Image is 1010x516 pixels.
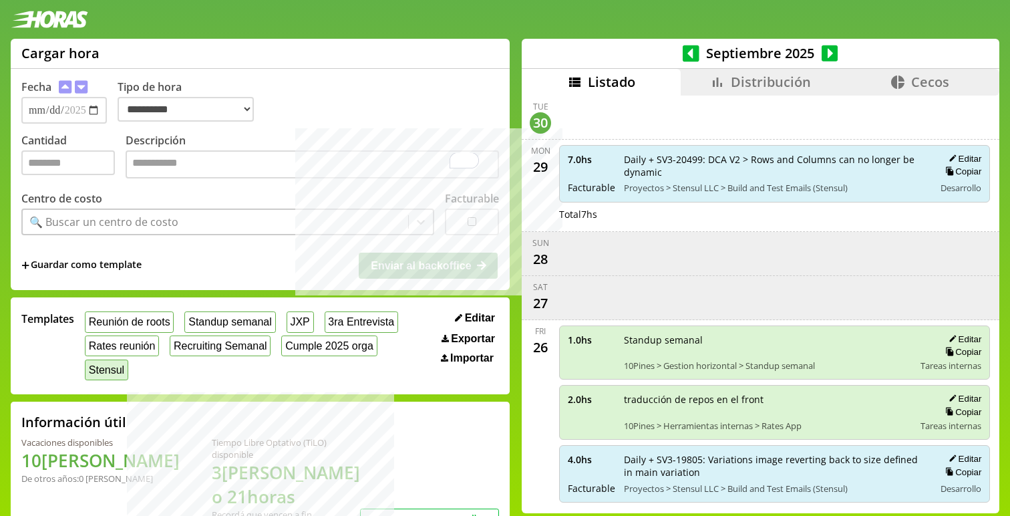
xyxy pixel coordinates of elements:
div: Fri [535,326,546,337]
div: scrollable content [522,96,999,511]
button: Reunión de roots [85,311,174,332]
div: 🔍 Buscar un centro de costo [29,215,178,229]
div: Tue [533,101,548,112]
select: Tipo de hora [118,97,254,122]
button: Copiar [941,467,981,478]
button: Editar [945,153,981,164]
label: Descripción [126,133,499,182]
span: Desarrollo [941,182,981,194]
button: Exportar [438,332,499,346]
div: Tiempo Libre Optativo (TiLO) disponible [212,436,360,461]
span: Editar [465,312,495,324]
label: Cantidad [21,133,126,182]
button: Copiar [941,166,981,177]
span: Distribución [731,73,811,91]
span: 1.0 hs [568,334,615,346]
div: 30 [530,112,551,134]
span: Proyectos > Stensul LLC > Build and Test Emails (Stensul) [624,483,925,495]
textarea: To enrich screen reader interactions, please activate Accessibility in Grammarly extension settings [126,150,499,178]
label: Fecha [21,80,51,94]
button: Rates reunión [85,336,159,356]
span: Desarrollo [941,483,981,495]
span: 10Pines > Herramientas internas > Rates App [624,420,911,432]
button: Copiar [941,346,981,358]
span: +Guardar como template [21,258,142,273]
span: traducción de repos en el front [624,393,911,406]
span: Facturable [568,181,615,194]
label: Tipo de hora [118,80,265,124]
span: Facturable [568,482,615,495]
input: Cantidad [21,150,115,175]
div: Total 7 hs [559,208,990,221]
span: Cecos [911,73,949,91]
div: 29 [530,156,551,178]
div: Sun [532,237,549,249]
span: Importar [450,352,494,364]
button: Cumple 2025 orga [281,336,377,356]
span: + [21,258,29,273]
button: Recruiting Semanal [170,336,271,356]
button: Standup semanal [184,311,275,332]
span: Proyectos > Stensul LLC > Build and Test Emails (Stensul) [624,182,925,194]
h1: Cargar hora [21,44,100,62]
div: Vacaciones disponibles [21,436,180,448]
h2: Información útil [21,413,126,431]
label: Centro de costo [21,191,102,206]
button: JXP [287,311,314,332]
span: Exportar [451,333,495,345]
div: 28 [530,249,551,270]
button: Editar [945,334,981,345]
span: 4.0 hs [568,453,615,466]
span: Septiembre 2025 [699,44,822,62]
div: 27 [530,293,551,314]
div: Mon [531,145,550,156]
button: Editar [451,311,499,325]
h1: 10 [PERSON_NAME] [21,448,180,473]
span: Listado [588,73,635,91]
span: Tareas internas [920,420,981,432]
div: Sat [533,281,548,293]
span: Tareas internas [920,360,981,372]
span: Standup semanal [624,334,911,346]
span: Templates [21,311,74,326]
span: 7.0 hs [568,153,615,166]
span: 2.0 hs [568,393,615,406]
img: logotipo [11,11,88,28]
button: Stensul [85,360,128,380]
button: Copiar [941,406,981,418]
div: De otros años: 0 [PERSON_NAME] [21,473,180,485]
button: Editar [945,393,981,404]
span: Daily + SV3-20499: DCA V2 > Rows and Columns can no longer be dynamic [624,153,925,178]
span: 10Pines > Gestion horizontal > Standup semanal [624,360,911,372]
h1: 3 [PERSON_NAME] o 21 horas [212,461,360,509]
span: Daily + SV3-19805: Variations image reverting back to size defined in main variation [624,453,925,479]
label: Facturable [445,191,499,206]
button: Editar [945,453,981,465]
div: 26 [530,337,551,358]
button: 3ra Entrevista [325,311,398,332]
